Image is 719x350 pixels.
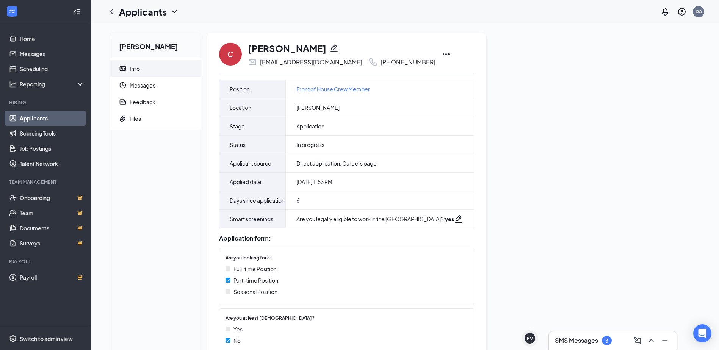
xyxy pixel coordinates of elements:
svg: Phone [368,58,378,67]
a: Sourcing Tools [20,126,85,141]
a: SurveysCrown [20,236,85,251]
span: Location [230,103,251,112]
span: Position [230,84,250,94]
svg: Minimize [660,336,669,345]
h2: [PERSON_NAME] [110,33,201,57]
div: 3 [605,337,608,344]
span: [DATE] 1:53 PM [296,178,332,186]
svg: WorkstreamLogo [8,8,16,15]
div: Open Intercom Messenger [693,324,711,342]
div: Feedback [130,98,155,106]
a: ContactCardInfo [110,60,201,77]
span: Yes [233,325,243,333]
svg: Pencil [454,214,463,223]
span: Smart screenings [230,214,273,223]
div: Payroll [9,258,83,265]
span: Applicant source [230,159,271,168]
span: Stage [230,122,245,131]
span: Full-time Position [233,265,277,273]
a: Scheduling [20,61,85,77]
svg: Paperclip [119,115,127,122]
a: TeamCrown [20,205,85,220]
a: DocumentsCrown [20,220,85,236]
span: Part-time Position [233,276,278,284]
button: ChevronUp [645,334,657,347]
button: ComposeMessage [631,334,644,347]
span: No [233,336,241,345]
svg: Clock [119,81,127,89]
span: Are you looking for a: [226,255,271,262]
svg: ChevronDown [170,7,179,16]
span: Seasonal Position [233,287,277,296]
span: Application [296,122,324,130]
span: Are you at least [DEMOGRAPHIC_DATA]? [226,315,315,322]
span: Direct application, Careers page [296,159,377,167]
div: Files [130,115,141,122]
a: ClockMessages [110,77,201,94]
svg: ContactCard [119,65,127,72]
svg: QuestionInfo [677,7,686,16]
div: C [227,49,233,59]
svg: ChevronUp [647,336,656,345]
svg: Collapse [73,8,81,16]
div: DA [696,8,702,15]
svg: Settings [9,335,17,342]
a: PayrollCrown [20,270,85,285]
svg: Analysis [9,80,17,88]
a: Home [20,31,85,46]
svg: ComposeMessage [633,336,642,345]
span: Applied date [230,177,262,186]
span: Messages [130,77,195,94]
button: Minimize [659,334,671,347]
div: Reporting [20,80,85,88]
span: Status [230,140,246,149]
strong: yes [445,216,454,222]
a: ReportFeedback [110,94,201,110]
a: Job Postings [20,141,85,156]
a: Applicants [20,111,85,126]
span: 6 [296,197,299,204]
span: In progress [296,141,324,148]
a: Talent Network [20,156,85,171]
span: Days since application [230,196,285,205]
a: PaperclipFiles [110,110,201,127]
h1: [PERSON_NAME] [248,42,326,55]
div: Hiring [9,99,83,106]
div: Team Management [9,179,83,185]
svg: Ellipses [442,50,451,59]
div: [EMAIL_ADDRESS][DOMAIN_NAME] [260,58,362,66]
div: KV [527,335,533,342]
div: Application form: [219,234,474,242]
svg: ChevronLeft [107,7,116,16]
span: [PERSON_NAME] [296,104,340,111]
h3: SMS Messages [555,336,598,345]
svg: Pencil [329,44,338,53]
a: Front of House Crew Member [296,85,370,93]
h1: Applicants [119,5,167,18]
svg: Notifications [661,7,670,16]
a: Messages [20,46,85,61]
a: OnboardingCrown [20,190,85,205]
div: [PHONE_NUMBER] [381,58,435,66]
div: Info [130,65,140,72]
svg: Report [119,98,127,106]
div: Switch to admin view [20,335,73,342]
svg: Email [248,58,257,67]
div: Are you legally eligible to work in the [GEOGRAPHIC_DATA]? : [296,215,454,223]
